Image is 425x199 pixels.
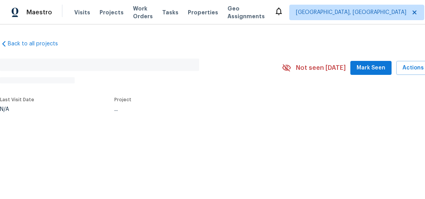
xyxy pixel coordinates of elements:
button: Mark Seen [350,61,392,75]
span: [GEOGRAPHIC_DATA], [GEOGRAPHIC_DATA] [296,9,406,16]
span: Tasks [162,10,178,15]
span: Visits [74,9,90,16]
span: Project [114,97,131,102]
span: Properties [188,9,218,16]
span: Projects [100,9,124,16]
div: ... [114,107,264,112]
span: Mark Seen [357,63,385,73]
span: Not seen [DATE] [296,64,346,72]
span: Maestro [26,9,52,16]
span: Geo Assignments [227,5,265,20]
span: Work Orders [133,5,153,20]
